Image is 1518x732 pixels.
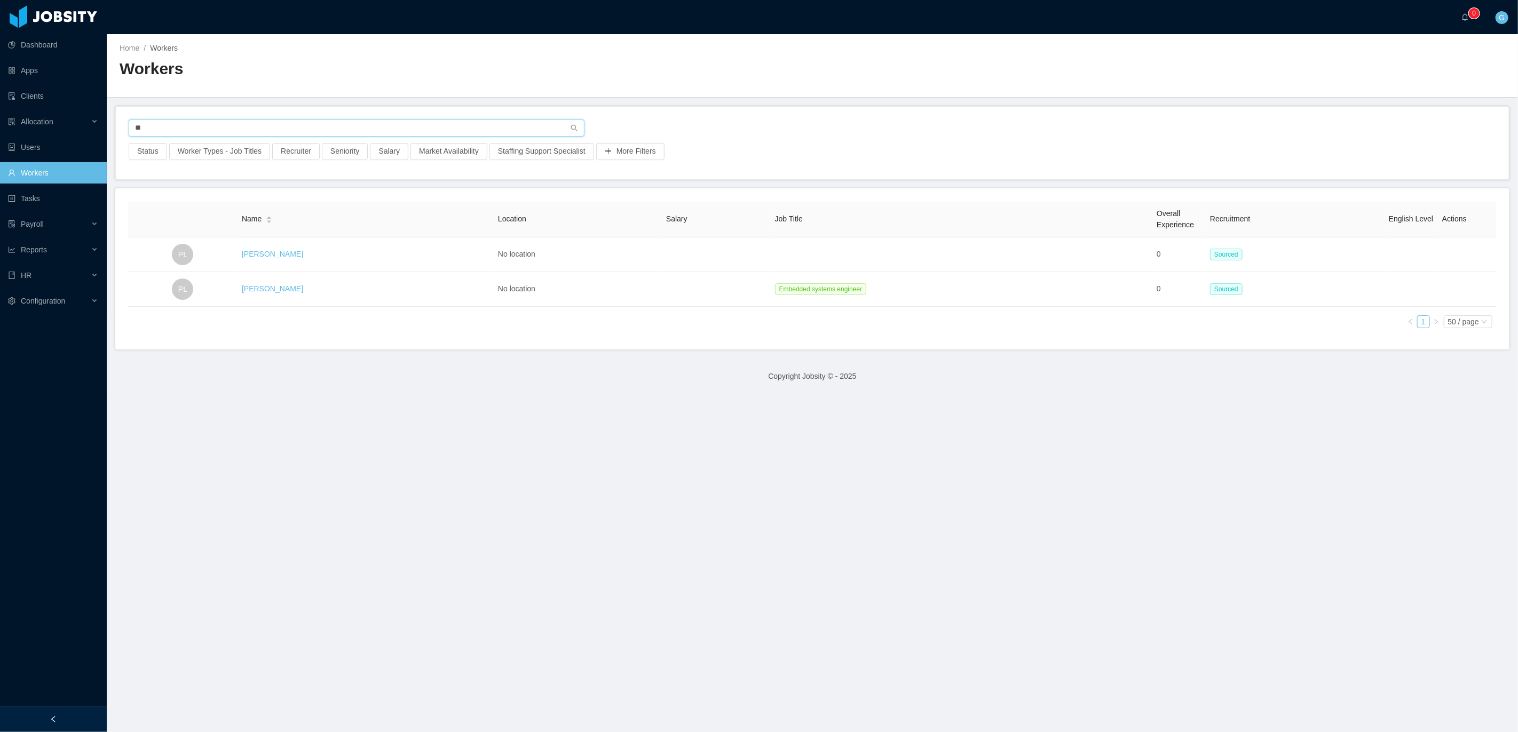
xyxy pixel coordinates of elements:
[489,143,594,160] button: Staffing Support Specialist
[1152,272,1206,307] td: 0
[8,118,15,125] i: icon: solution
[1210,250,1247,258] a: Sourced
[1210,214,1250,223] span: Recruitment
[1157,209,1194,229] span: Overall Experience
[8,85,98,107] a: icon: auditClients
[1481,319,1488,326] i: icon: down
[120,44,139,52] a: Home
[178,244,187,265] span: PL
[494,272,662,307] td: No location
[498,214,526,223] span: Location
[266,219,272,222] i: icon: caret-down
[1404,315,1417,328] li: Previous Page
[8,60,98,81] a: icon: appstoreApps
[266,214,272,222] div: Sort
[169,143,270,160] button: Worker Types - Job Titles
[1418,316,1429,328] a: 1
[8,246,15,253] i: icon: line-chart
[8,34,98,55] a: icon: pie-chartDashboard
[8,297,15,305] i: icon: setting
[8,188,98,209] a: icon: profileTasks
[129,143,167,160] button: Status
[242,250,303,258] a: [PERSON_NAME]
[494,237,662,272] td: No location
[120,58,812,80] h2: Workers
[21,117,53,126] span: Allocation
[571,124,578,132] i: icon: search
[1433,319,1440,325] i: icon: right
[1461,13,1469,21] i: icon: bell
[1210,283,1243,295] span: Sourced
[666,214,687,223] span: Salary
[1389,214,1433,223] span: English Level
[21,271,31,280] span: HR
[21,220,44,228] span: Payroll
[1442,214,1467,223] span: Actions
[1152,237,1206,272] td: 0
[8,220,15,228] i: icon: file-protect
[1210,249,1243,260] span: Sourced
[272,143,320,160] button: Recruiter
[1448,316,1479,328] div: 50 / page
[322,143,368,160] button: Seniority
[21,245,47,254] span: Reports
[775,214,803,223] span: Job Title
[1417,315,1430,328] li: 1
[178,279,187,300] span: PL
[144,44,146,52] span: /
[150,44,178,52] span: Workers
[1499,11,1505,24] span: G
[410,143,487,160] button: Market Availability
[1210,284,1247,293] a: Sourced
[266,215,272,218] i: icon: caret-up
[596,143,665,160] button: icon: plusMore Filters
[1408,319,1414,325] i: icon: left
[1469,8,1480,19] sup: 0
[775,283,866,295] span: Embedded systems engineer
[8,162,98,184] a: icon: userWorkers
[8,272,15,279] i: icon: book
[107,358,1518,395] footer: Copyright Jobsity © - 2025
[8,137,98,158] a: icon: robotUsers
[242,213,262,225] span: Name
[1430,315,1443,328] li: Next Page
[370,143,408,160] button: Salary
[21,297,65,305] span: Configuration
[242,284,303,293] a: [PERSON_NAME]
